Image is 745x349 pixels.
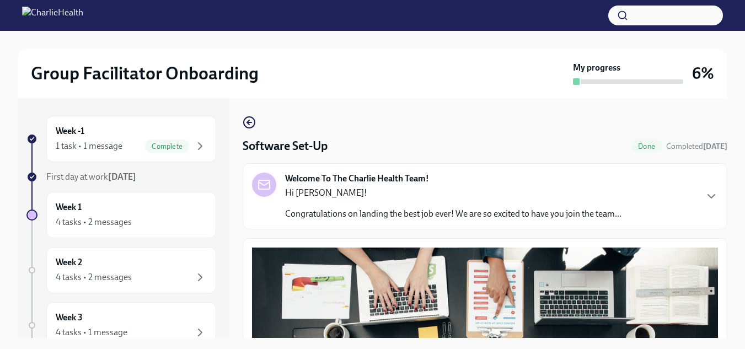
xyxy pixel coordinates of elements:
span: Completed [666,142,727,151]
strong: Welcome To The Charlie Health Team! [285,173,429,185]
a: Week 14 tasks • 2 messages [26,192,216,238]
a: Week 24 tasks • 2 messages [26,247,216,293]
h3: 6% [692,63,714,83]
a: Week -11 task • 1 messageComplete [26,116,216,162]
h6: Week 1 [56,201,82,213]
div: 1 task • 1 message [56,140,122,152]
img: CharlieHealth [22,7,83,24]
div: 4 tasks • 1 message [56,326,127,339]
strong: [DATE] [703,142,727,151]
span: Done [631,142,662,151]
span: October 9th, 2025 23:37 [666,141,727,152]
div: 4 tasks • 2 messages [56,271,132,283]
p: Congratulations on landing the best job ever! We are so excited to have you join the team... [285,208,621,220]
h6: Week 3 [56,312,83,324]
h2: Group Facilitator Onboarding [31,62,259,84]
span: Complete [145,142,189,151]
h4: Software Set-Up [243,138,328,154]
strong: [DATE] [108,171,136,182]
p: Hi [PERSON_NAME]! [285,187,621,199]
h6: Week -1 [56,125,84,137]
strong: My progress [573,62,620,74]
h6: Week 2 [56,256,82,269]
a: First day at work[DATE] [26,171,216,183]
a: Week 34 tasks • 1 message [26,302,216,348]
div: 4 tasks • 2 messages [56,216,132,228]
span: First day at work [46,171,136,182]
